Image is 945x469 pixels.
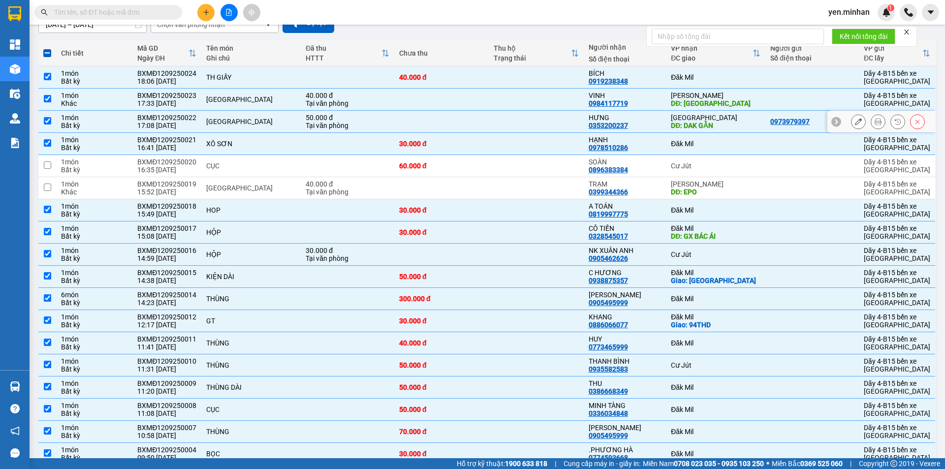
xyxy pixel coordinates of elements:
div: 1 món [61,136,127,144]
div: 1 món [61,313,127,321]
th: Toggle SortBy [666,40,765,66]
div: 50.000 đ [399,383,484,391]
th: Toggle SortBy [859,40,935,66]
div: 60.000 đ [399,162,484,170]
button: aim [243,4,260,21]
span: ⚪️ [766,462,769,466]
div: Tại văn phòng [306,122,389,129]
div: Tên món [206,44,296,52]
div: 0328545017 [589,232,628,240]
button: file-add [220,4,238,21]
div: Dãy 4-B15 bến xe [GEOGRAPHIC_DATA] [864,291,930,307]
div: Đăk Mil [671,313,760,321]
div: 1 món [61,180,127,188]
div: TX [206,184,296,192]
div: Dãy 4-B15 bến xe [GEOGRAPHIC_DATA] [864,69,930,85]
span: close [903,29,910,35]
div: Đăk Mil [671,140,760,148]
div: 11:08 [DATE] [137,409,196,417]
div: 09:50 [DATE] [137,454,196,462]
strong: 1900 633 818 [505,460,547,468]
div: THANH BÌNH [589,357,661,365]
div: Bất kỳ [61,387,127,395]
div: XÔ SƠN [206,140,296,148]
div: 11:41 [DATE] [137,343,196,351]
div: Bất kỳ [61,144,127,152]
div: 0773465999 [589,343,628,351]
div: Đăk Mil [671,406,760,413]
div: Bất kỳ [61,210,127,218]
div: Bất kỳ [61,77,127,85]
div: 50.000 đ [306,114,389,122]
div: THÙNG [206,339,296,347]
div: 40.000 đ [306,92,389,99]
div: Đăk Mil [671,295,760,303]
div: BXMĐ1209250012 [137,313,196,321]
div: Dãy 4-B15 bến xe [GEOGRAPHIC_DATA] [864,158,930,174]
div: Dãy 4-B15 bến xe [GEOGRAPHIC_DATA] [864,424,930,439]
div: Đã thu [306,44,381,52]
div: 1 món [61,424,127,432]
span: message [10,448,20,458]
div: Dãy 4-B15 bến xe [GEOGRAPHIC_DATA] [864,224,930,240]
div: 300.000 đ [399,295,484,303]
div: Bất kỳ [61,432,127,439]
div: 17:33 [DATE] [137,99,196,107]
div: DĐ: ĐẮK WIL [671,99,760,107]
div: HỘP [206,228,296,236]
div: 30.000 đ [399,317,484,325]
div: Cư Jút [671,361,760,369]
div: VINH [589,92,661,99]
div: Bất kỳ [61,343,127,351]
div: [GEOGRAPHIC_DATA] [671,114,760,122]
div: 30.000 đ [306,247,389,254]
div: THU [589,379,661,387]
div: 1 món [61,158,127,166]
div: 11:20 [DATE] [137,387,196,395]
th: Toggle SortBy [301,40,394,66]
div: BXMĐ1209250008 [137,402,196,409]
div: Dãy 4-B15 bến xe [GEOGRAPHIC_DATA] [864,202,930,218]
div: 0938875357 [589,277,628,284]
button: Kết nối tổng đài [832,29,895,44]
div: .PHƯƠNG HÀ [589,446,661,454]
input: Tìm tên, số ĐT hoặc mã đơn [54,7,170,18]
div: Dãy 4-B15 bến xe [GEOGRAPHIC_DATA] [8,8,108,32]
span: SL [109,70,122,84]
span: | [850,458,851,469]
div: 0984117719 [589,99,628,107]
div: Dãy 4-B15 bến xe [GEOGRAPHIC_DATA] [864,269,930,284]
strong: 0369 525 060 [800,460,843,468]
div: 15:49 [DATE] [137,210,196,218]
div: 0905495999 [589,432,628,439]
div: 12:17 [DATE] [137,321,196,329]
img: warehouse-icon [10,64,20,74]
div: 15:52 [DATE] [137,188,196,196]
div: 11:31 [DATE] [137,365,196,373]
div: HTTT [306,54,381,62]
div: 40.000 đ [306,180,389,188]
div: Bất kỳ [61,409,127,417]
div: Đăk Mil [115,8,184,20]
div: 6 món [61,291,127,299]
div: BXMĐ1209250007 [137,424,196,432]
span: Miền Nam [643,458,764,469]
div: HUY [589,335,661,343]
span: Kết nối tổng đài [840,31,887,42]
th: Toggle SortBy [132,40,201,66]
div: 14:23 [DATE] [137,299,196,307]
div: Mã GD [137,44,189,52]
div: THÙNG [206,428,296,436]
div: 0935582583 [589,365,628,373]
span: Miền Bắc [772,458,843,469]
div: C HƯƠNG [589,269,661,277]
div: Số điện thoại [589,55,661,63]
div: 16:41 [DATE] [137,144,196,152]
div: THÙNG [206,295,296,303]
button: caret-down [922,4,939,21]
div: KIỆN DÀI [206,273,296,281]
div: Đăk Mil [671,450,760,458]
div: [PERSON_NAME] [671,180,760,188]
div: BÍCH [589,69,661,77]
div: Dãy 4-B15 bến xe [GEOGRAPHIC_DATA] [864,446,930,462]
